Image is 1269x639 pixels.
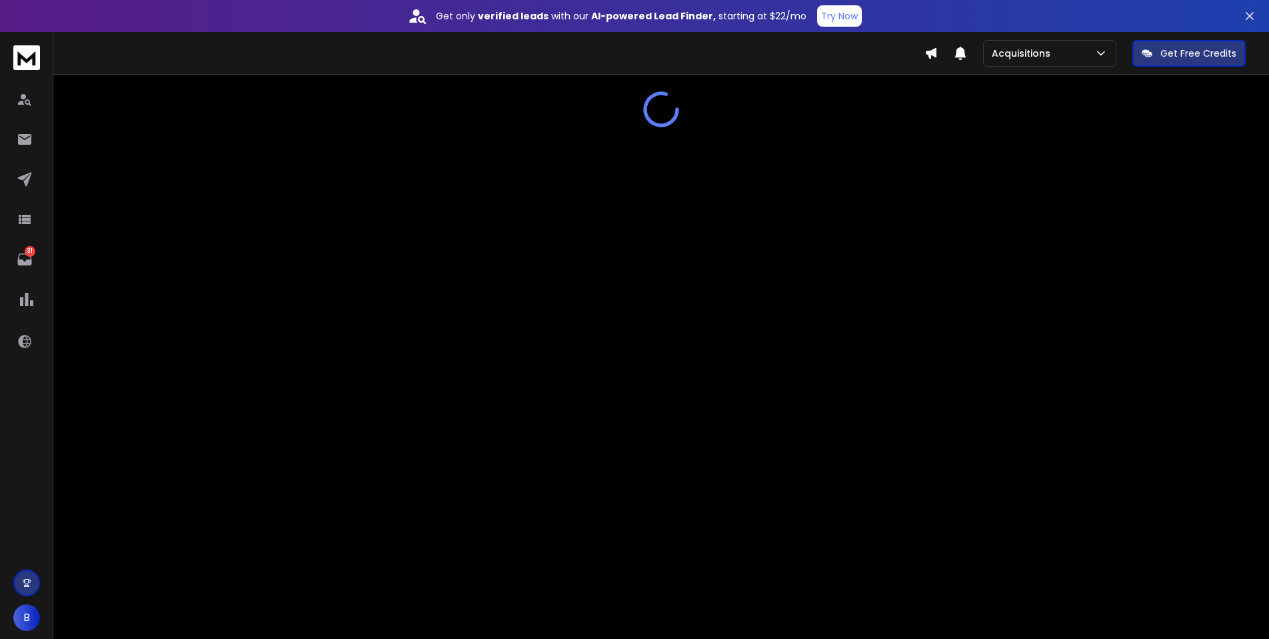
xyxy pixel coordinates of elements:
p: Get Free Credits [1160,47,1236,60]
button: B [13,604,40,631]
strong: AI-powered Lead Finder, [591,9,716,23]
button: Try Now [817,5,862,27]
strong: verified leads [478,9,549,23]
p: Get only with our starting at $22/mo [436,9,806,23]
p: 31 [25,246,35,257]
img: logo [13,45,40,70]
p: Acquisitions [992,47,1056,60]
a: 31 [11,246,38,273]
button: Get Free Credits [1132,40,1246,67]
p: Try Now [821,9,858,23]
